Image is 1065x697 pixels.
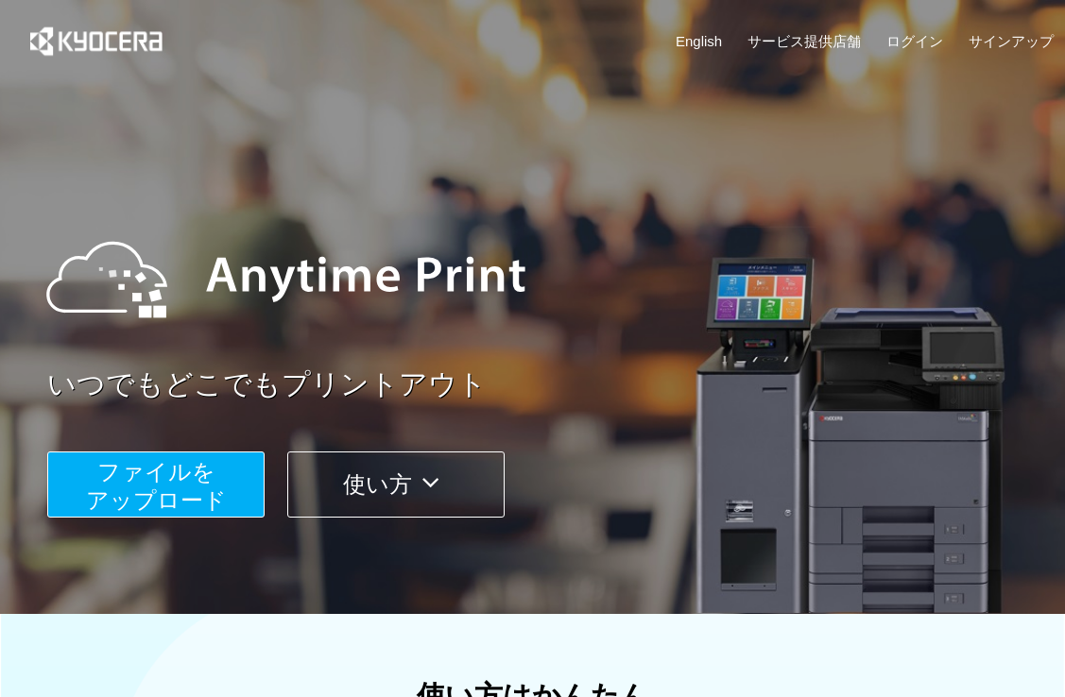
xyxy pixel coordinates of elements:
button: 使い方 [287,451,505,518]
button: ファイルを​​アップロード [47,451,265,518]
a: サービス提供店舗 [747,31,861,51]
a: いつでもどこでもプリントアウト [47,365,1065,405]
span: ファイルを ​​アップロード [86,459,227,513]
a: ログイン [886,31,943,51]
a: English [676,31,722,51]
a: サインアップ [969,31,1054,51]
